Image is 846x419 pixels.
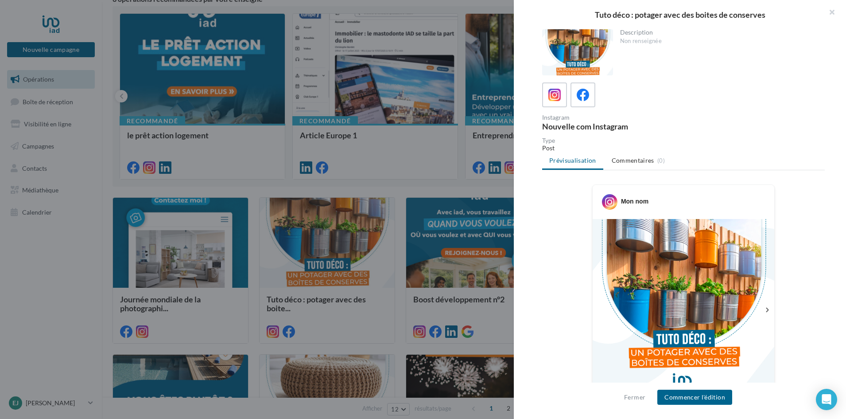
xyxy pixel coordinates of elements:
[816,389,837,410] div: Open Intercom Messenger
[528,11,832,19] div: Tuto déco : potager avec des boites de conserves
[620,29,818,35] div: Description
[621,392,649,403] button: Fermer
[612,156,654,165] span: Commentaires
[542,122,680,130] div: Nouvelle com Instagram
[620,37,818,45] div: Non renseignée
[657,157,665,164] span: (0)
[657,390,732,405] button: Commencer l'édition
[542,114,680,121] div: Instagram
[621,197,648,206] div: Mon nom
[542,144,825,153] div: Post
[542,137,825,144] div: Type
